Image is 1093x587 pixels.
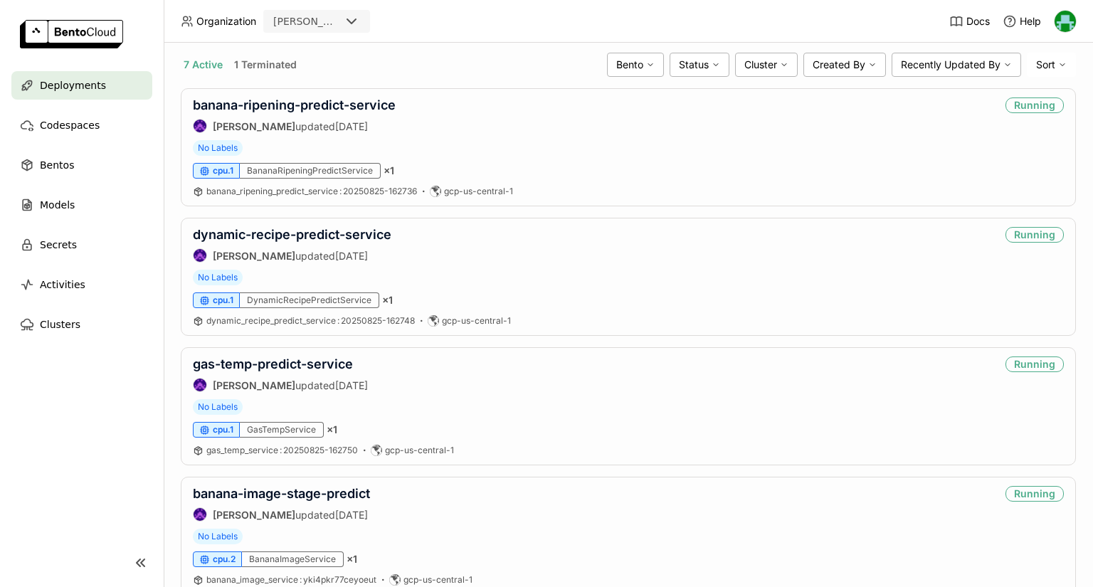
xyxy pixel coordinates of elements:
[193,270,243,285] span: No Labels
[206,315,415,327] a: dynamic_recipe_predict_service:20250825-162748
[20,20,123,48] img: logo
[444,186,513,197] span: gcp-us-central-1
[213,250,295,262] strong: [PERSON_NAME]
[616,58,643,71] span: Bento
[213,379,295,391] strong: [PERSON_NAME]
[206,445,358,456] a: gas_temp_service:20250825-162750
[679,58,709,71] span: Status
[194,508,206,521] img: Sauyon Lee
[193,356,353,371] a: gas-temp-predict-service
[193,97,396,112] a: banana-ripening-predict-service
[40,196,75,213] span: Models
[273,14,340,28] div: [PERSON_NAME]
[342,15,343,29] input: Selected strella.
[11,270,152,299] a: Activities
[335,250,368,262] span: [DATE]
[231,55,300,74] button: 1 Terminated
[1036,58,1055,71] span: Sort
[206,315,415,326] span: dynamic_recipe_predict_service 20250825-162748
[11,71,152,100] a: Deployments
[194,120,206,132] img: Sauyon Lee
[213,295,233,306] span: cpu.1
[194,249,206,262] img: Sauyon Lee
[949,14,990,28] a: Docs
[735,53,798,77] div: Cluster
[193,399,243,415] span: No Labels
[206,186,417,197] a: banana_ripening_predict_service:20250825-162736
[892,53,1021,77] div: Recently Updated By
[213,424,233,435] span: cpu.1
[11,191,152,219] a: Models
[11,310,152,339] a: Clusters
[607,53,664,77] div: Bento
[1005,486,1064,502] div: Running
[11,151,152,179] a: Bentos
[901,58,1000,71] span: Recently Updated By
[206,186,417,196] span: banana_ripening_predict_service 20250825-162736
[11,231,152,259] a: Secrets
[335,379,368,391] span: [DATE]
[206,574,376,585] span: banana_image_service yki4pkr77ceyoeut
[213,120,295,132] strong: [PERSON_NAME]
[442,315,511,327] span: gcp-us-central-1
[11,111,152,139] a: Codespaces
[382,294,393,307] span: × 1
[40,117,100,134] span: Codespaces
[385,445,454,456] span: gcp-us-central-1
[193,486,370,501] a: banana-image-stage-predict
[670,53,729,77] div: Status
[1027,53,1076,77] div: Sort
[1005,97,1064,113] div: Running
[194,379,206,391] img: Sauyon Lee
[1055,11,1076,32] img: Emelyn Jaros
[1005,356,1064,372] div: Running
[206,445,358,455] span: gas_temp_service 20250825-162750
[40,276,85,293] span: Activities
[193,529,243,544] span: No Labels
[240,422,324,438] div: GasTempService
[240,292,379,308] div: DynamicRecipePredictService
[213,509,295,521] strong: [PERSON_NAME]
[744,58,777,71] span: Cluster
[327,423,337,436] span: × 1
[403,574,472,586] span: gcp-us-central-1
[347,553,357,566] span: × 1
[193,248,391,263] div: updated
[213,165,233,176] span: cpu.1
[206,574,376,586] a: banana_image_service:yki4pkr77ceyoeut
[242,551,344,567] div: BananaImageService
[1003,14,1041,28] div: Help
[384,164,394,177] span: × 1
[193,378,368,392] div: updated
[300,574,302,585] span: :
[40,316,80,333] span: Clusters
[803,53,886,77] div: Created By
[966,15,990,28] span: Docs
[40,157,74,174] span: Bentos
[40,236,77,253] span: Secrets
[193,227,391,242] a: dynamic-recipe-predict-service
[1020,15,1041,28] span: Help
[193,140,243,156] span: No Labels
[196,15,256,28] span: Organization
[181,55,226,74] button: 7 Active
[193,507,370,522] div: updated
[335,509,368,521] span: [DATE]
[40,77,106,94] span: Deployments
[339,186,342,196] span: :
[213,554,236,565] span: cpu.2
[1005,227,1064,243] div: Running
[240,163,381,179] div: BananaRipeningPredictService
[337,315,339,326] span: :
[813,58,865,71] span: Created By
[193,119,396,133] div: updated
[335,120,368,132] span: [DATE]
[280,445,282,455] span: :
